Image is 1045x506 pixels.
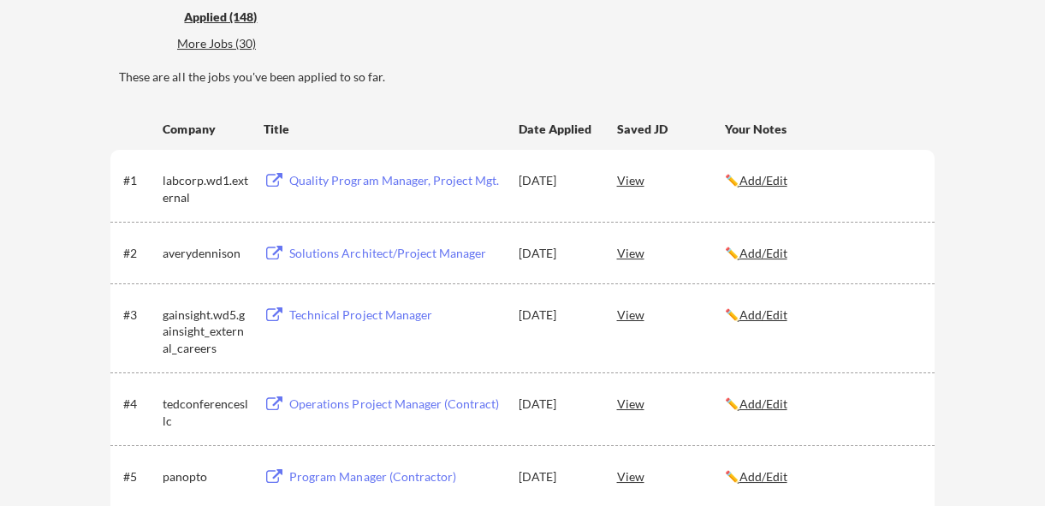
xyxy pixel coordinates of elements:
div: panopto [163,468,248,485]
div: averydennison [163,245,248,262]
div: ✏️ [724,468,919,485]
div: #2 [123,245,157,262]
div: Operations Project Manager (Contract) [289,396,502,413]
div: View [616,299,724,330]
u: Add/Edit [739,396,787,411]
div: View [616,237,724,268]
div: ✏️ [724,245,919,262]
u: Add/Edit [739,469,787,484]
u: Add/Edit [739,173,787,188]
div: Company [163,121,248,138]
div: Solutions Architect/Project Manager [289,245,502,262]
u: Add/Edit [739,307,787,322]
div: More Jobs (30) [177,35,303,52]
div: View [616,164,724,195]
div: #4 [123,396,157,413]
div: View [616,388,724,419]
div: ✏️ [724,307,919,324]
div: These are all the jobs you've been applied to so far. [184,9,295,27]
div: #3 [123,307,157,324]
div: Date Applied [518,121,593,138]
div: Program Manager (Contractor) [289,468,502,485]
div: Title [264,121,502,138]
div: View [616,461,724,491]
div: tedconferencesllc [163,396,248,429]
div: Technical Project Manager [289,307,502,324]
div: ✏️ [724,172,919,189]
div: gainsight.wd5.gainsight_external_careers [163,307,248,357]
div: [DATE] [518,172,593,189]
div: [DATE] [518,307,593,324]
div: ✏️ [724,396,919,413]
div: #1 [123,172,157,189]
div: These are job applications we think you'd be a good fit for, but couldn't apply you to automatica... [177,35,303,53]
div: [DATE] [518,245,593,262]
div: Your Notes [724,121,919,138]
div: Saved JD [616,113,724,144]
div: These are all the jobs you've been applied to so far. [119,68,935,86]
u: Add/Edit [739,246,787,260]
div: #5 [123,468,157,485]
div: [DATE] [518,468,593,485]
div: [DATE] [518,396,593,413]
div: Quality Program Manager, Project Mgt. [289,172,502,189]
div: labcorp.wd1.external [163,172,248,205]
div: Applied (148) [184,9,295,26]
